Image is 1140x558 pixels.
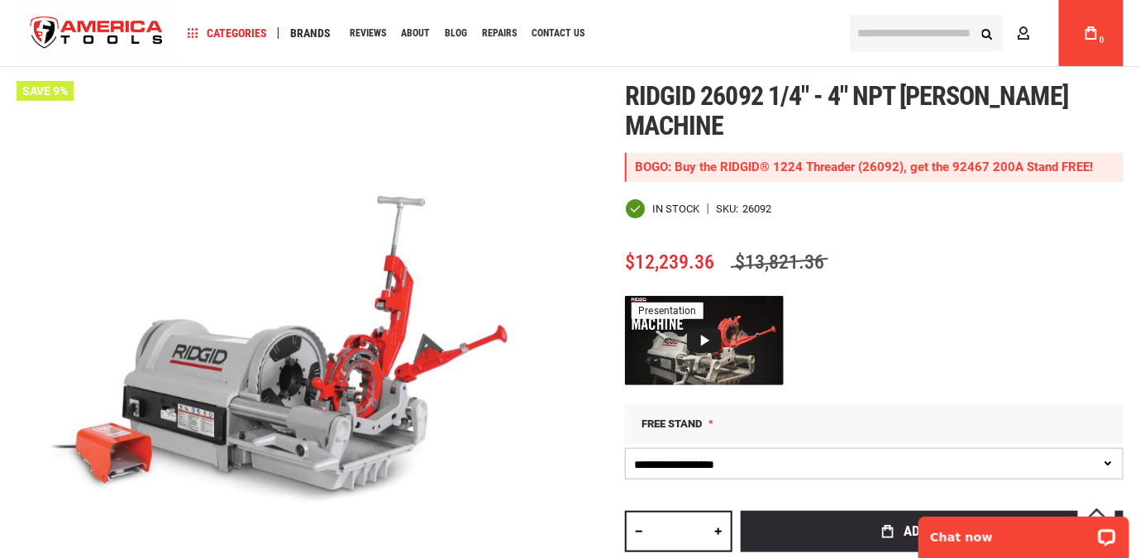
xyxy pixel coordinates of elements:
[283,22,338,45] a: Brands
[908,506,1140,558] iframe: LiveChat chat widget
[904,524,983,538] span: Add to Cart
[401,28,430,38] span: About
[180,22,274,45] a: Categories
[188,27,267,39] span: Categories
[482,28,517,38] span: Repairs
[17,2,177,64] img: America Tools
[524,22,592,45] a: Contact Us
[475,22,524,45] a: Repairs
[741,511,1123,552] button: Add to Cart
[342,22,394,45] a: Reviews
[971,17,1003,49] button: Search
[625,198,699,219] div: Availability
[652,203,699,214] span: In stock
[350,28,386,38] span: Reviews
[532,28,584,38] span: Contact Us
[716,203,742,214] strong: SKU
[1099,36,1104,45] span: 0
[731,250,828,274] span: $13,821.36
[445,28,467,38] span: Blog
[17,2,177,64] a: store logo
[625,153,1123,182] div: BOGO: Buy the RIDGID® 1224 Threader (26092), get the 92467 200A Stand FREE!
[642,417,702,430] span: Free Stand
[625,250,714,274] span: $12,239.36
[625,80,1068,141] span: Ridgid 26092 1/4" - 4" npt [PERSON_NAME] machine
[437,22,475,45] a: Blog
[290,27,331,39] span: Brands
[742,203,771,214] div: 26092
[394,22,437,45] a: About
